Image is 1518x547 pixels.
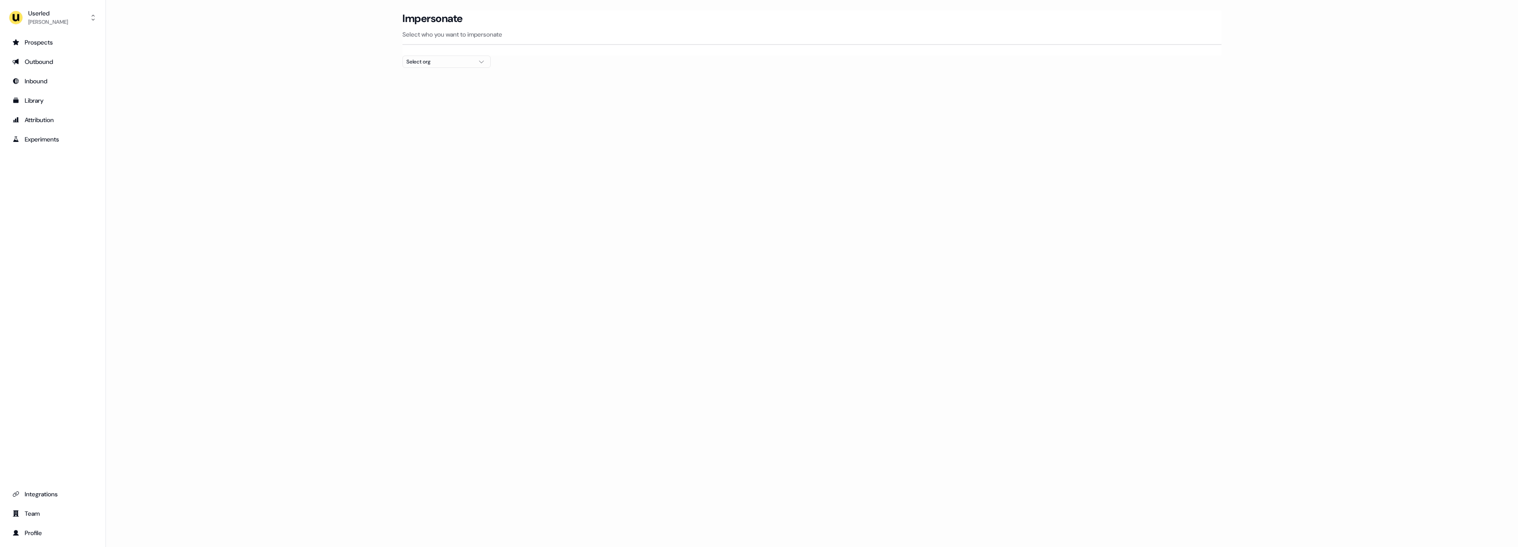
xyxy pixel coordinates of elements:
div: Attribution [12,115,93,124]
div: Team [12,509,93,518]
a: Go to outbound experience [7,55,98,69]
a: Go to attribution [7,113,98,127]
button: Select org [402,56,491,68]
div: Profile [12,528,93,537]
p: Select who you want to impersonate [402,30,1221,39]
a: Go to integrations [7,487,98,501]
div: [PERSON_NAME] [28,18,68,26]
div: Prospects [12,38,93,47]
button: Userled[PERSON_NAME] [7,7,98,28]
a: Go to team [7,506,98,521]
div: Inbound [12,77,93,86]
h3: Impersonate [402,12,463,25]
div: Select org [406,57,473,66]
div: Experiments [12,135,93,144]
div: Userled [28,9,68,18]
a: Go to profile [7,526,98,540]
div: Outbound [12,57,93,66]
a: Go to prospects [7,35,98,49]
div: Integrations [12,490,93,499]
div: Library [12,96,93,105]
a: Go to experiments [7,132,98,146]
a: Go to templates [7,93,98,108]
a: Go to Inbound [7,74,98,88]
